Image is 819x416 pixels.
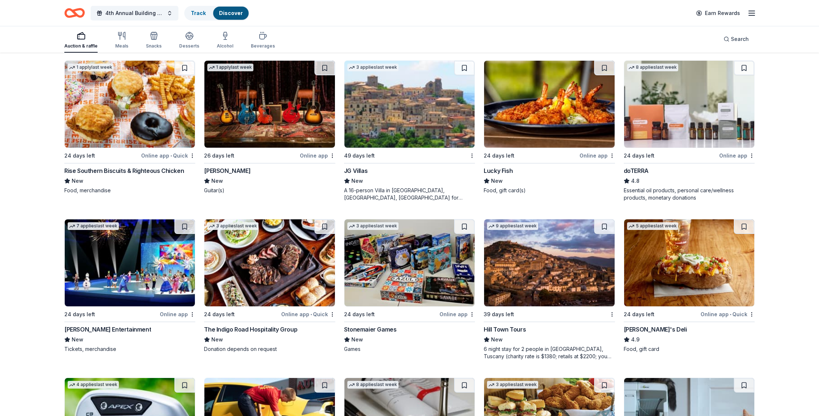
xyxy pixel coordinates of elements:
[310,311,312,317] span: •
[491,177,503,185] span: New
[484,187,615,194] div: Food, gift card(s)
[146,29,162,53] button: Snacks
[484,60,615,194] a: Image for Lucky Fish24 days leftOnline appLucky FishNewFood, gift card(s)
[624,219,755,353] a: Image for Jason's Deli5 applieslast week24 days leftOnline app•Quick[PERSON_NAME]'s Deli4.9Food, ...
[211,177,223,185] span: New
[344,166,367,175] div: JG Villas
[65,219,195,306] img: Image for Feld Entertainment
[347,222,399,230] div: 3 applies last week
[624,345,755,353] div: Food, gift card
[484,310,514,319] div: 39 days left
[68,381,119,389] div: 4 applies last week
[204,325,297,334] div: The Indigo Road Hospitality Group
[627,222,678,230] div: 5 applies last week
[204,151,234,160] div: 26 days left
[351,177,363,185] span: New
[204,187,335,194] div: Guitar(s)
[719,151,755,160] div: Online app
[484,151,514,160] div: 24 days left
[281,310,335,319] div: Online app Quick
[68,222,119,230] div: 7 applies last week
[300,151,335,160] div: Online app
[204,345,335,353] div: Donation depends on request
[179,43,199,49] div: Desserts
[170,153,172,159] span: •
[64,151,95,160] div: 24 days left
[347,381,399,389] div: 8 applies last week
[631,177,639,185] span: 4.8
[344,310,375,319] div: 24 days left
[484,61,614,148] img: Image for Lucky Fish
[64,60,195,194] a: Image for Rise Southern Biscuits & Righteous Chicken1 applylast week24 days leftOnline app•QuickR...
[219,10,243,16] a: Discover
[191,10,206,16] a: Track
[68,64,114,71] div: 1 apply last week
[64,4,85,22] a: Home
[105,9,164,18] span: 4th Annual Building Hope Gala
[207,222,258,230] div: 3 applies last week
[344,325,397,334] div: Stonemaier Games
[580,151,615,160] div: Online app
[64,43,98,49] div: Auction & raffle
[624,219,754,306] img: Image for Jason's Deli
[701,310,755,319] div: Online app Quick
[204,219,335,306] img: Image for The Indigo Road Hospitality Group
[251,43,275,49] div: Beverages
[344,60,475,201] a: Image for JG Villas3 applieslast week49 days leftJG VillasNewA 16-person Villa in [GEOGRAPHIC_DAT...
[692,7,744,20] a: Earn Rewards
[64,219,195,353] a: Image for Feld Entertainment7 applieslast week24 days leftOnline app[PERSON_NAME] EntertainmentNe...
[624,60,755,201] a: Image for doTERRA8 applieslast week24 days leftOnline appdoTERRA4.8Essential oil products, person...
[344,345,475,353] div: Games
[730,311,731,317] span: •
[64,345,195,353] div: Tickets, merchandise
[64,325,151,334] div: [PERSON_NAME] Entertainment
[207,64,253,71] div: 1 apply last week
[160,310,195,319] div: Online app
[484,219,615,360] a: Image for Hill Town Tours 9 applieslast week39 days leftHill Town ToursNew6 night stay for 2 peop...
[146,43,162,49] div: Snacks
[624,61,754,148] img: Image for doTERRA
[91,6,178,20] button: 4th Annual Building Hope Gala
[344,219,475,306] img: Image for Stonemaier Games
[217,29,233,53] button: Alcohol
[344,151,375,160] div: 49 days left
[624,187,755,201] div: Essential oil products, personal care/wellness products, monetary donations
[204,60,335,194] a: Image for Gibson1 applylast week26 days leftOnline app[PERSON_NAME]NewGuitar(s)
[487,222,538,230] div: 9 applies last week
[141,151,195,160] div: Online app Quick
[184,6,249,20] button: TrackDiscover
[115,43,128,49] div: Meals
[718,32,755,46] button: Search
[344,219,475,353] a: Image for Stonemaier Games3 applieslast week24 days leftOnline appStonemaier GamesNewGames
[484,219,614,306] img: Image for Hill Town Tours
[115,29,128,53] button: Meals
[204,166,250,175] div: [PERSON_NAME]
[64,166,184,175] div: Rise Southern Biscuits & Righteous Chicken
[624,151,654,160] div: 24 days left
[211,335,223,344] span: New
[351,335,363,344] span: New
[204,61,335,148] img: Image for Gibson
[631,335,639,344] span: 4.9
[204,310,235,319] div: 24 days left
[344,61,475,148] img: Image for JG Villas
[484,166,513,175] div: Lucky Fish
[624,166,649,175] div: doTERRA
[64,29,98,53] button: Auction & raffle
[491,335,503,344] span: New
[627,64,678,71] div: 8 applies last week
[72,335,83,344] span: New
[217,43,233,49] div: Alcohol
[484,345,615,360] div: 6 night stay for 2 people in [GEOGRAPHIC_DATA], Tuscany (charity rate is $1380; retails at $2200;...
[251,29,275,53] button: Beverages
[72,177,83,185] span: New
[731,35,749,44] span: Search
[624,310,654,319] div: 24 days left
[204,219,335,353] a: Image for The Indigo Road Hospitality Group3 applieslast week24 days leftOnline app•QuickThe Indi...
[65,61,195,148] img: Image for Rise Southern Biscuits & Righteous Chicken
[64,187,195,194] div: Food, merchandise
[484,325,526,334] div: Hill Town Tours
[347,64,399,71] div: 3 applies last week
[344,187,475,201] div: A 16-person Villa in [GEOGRAPHIC_DATA], [GEOGRAPHIC_DATA], [GEOGRAPHIC_DATA] for 7days/6nights (R...
[179,29,199,53] button: Desserts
